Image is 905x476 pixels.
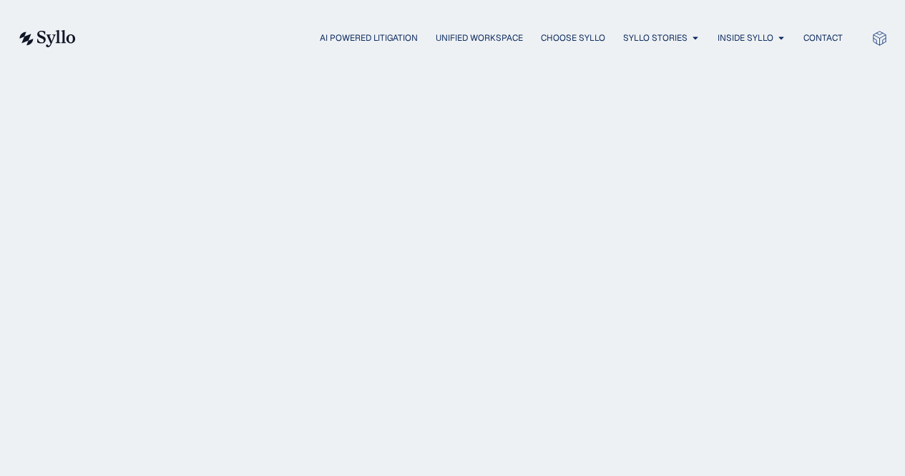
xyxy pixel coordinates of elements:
[803,31,843,44] a: Contact
[718,31,773,44] a: Inside Syllo
[320,31,418,44] a: AI Powered Litigation
[436,31,523,44] a: Unified Workspace
[623,31,688,44] a: Syllo Stories
[104,31,843,45] div: Menu Toggle
[17,30,76,47] img: syllo
[541,31,605,44] a: Choose Syllo
[104,31,843,45] nav: Menu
